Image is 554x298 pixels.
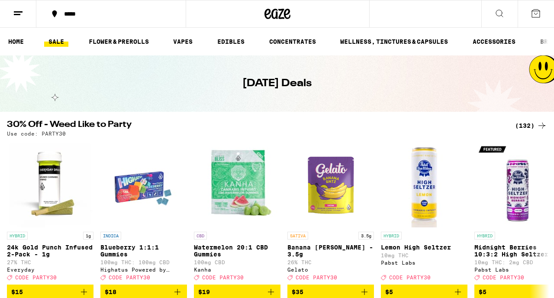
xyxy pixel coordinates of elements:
[7,141,93,227] img: Everyday - 24k Gold Punch Infused 2-Pack - 1g
[84,36,153,47] a: FLOWER & PREROLLS
[296,275,337,280] span: CODE PARTY30
[100,267,187,272] div: Highatus Powered by Cannabiotix
[100,259,187,265] p: 100mg THC: 100mg CBD
[194,244,280,258] p: Watermelon 20:1 CBD Gummies
[242,76,312,91] h1: [DATE] Deals
[194,232,207,240] p: CBD
[7,267,93,272] div: Everyday
[381,141,467,227] img: Pabst Labs - Lemon High Seltzer
[265,36,320,47] a: CONCENTRATES
[7,131,66,136] p: Use code: PARTY30
[287,232,308,240] p: SATIVA
[202,275,244,280] span: CODE PARTY30
[468,36,520,47] a: ACCESSORIES
[7,141,93,285] a: Open page for 24k Gold Punch Infused 2-Pack - 1g from Everyday
[198,288,210,295] span: $19
[11,288,23,295] span: $15
[381,260,467,266] div: Pabst Labs
[213,36,249,47] a: EDIBLES
[4,36,28,47] a: HOME
[194,141,280,285] a: Open page for Watermelon 20:1 CBD Gummies from Kanha
[100,141,187,227] img: Highatus Powered by Cannabiotix - Blueberry 1:1:1 Gummies
[7,244,93,258] p: 24k Gold Punch Infused 2-Pack - 1g
[15,275,57,280] span: CODE PARTY30
[336,36,452,47] a: WELLNESS, TINCTURES & CAPSULES
[44,36,68,47] a: SALE
[194,141,280,227] img: Kanha - Watermelon 20:1 CBD Gummies
[292,288,303,295] span: $35
[287,259,374,265] p: 26% THC
[381,141,467,285] a: Open page for Lemon High Seltzer from Pabst Labs
[474,232,495,240] p: HYBRID
[479,288,486,295] span: $5
[100,232,121,240] p: INDICA
[381,244,467,251] p: Lemon High Seltzer
[358,232,374,240] p: 3.5g
[194,259,280,265] p: 100mg CBD
[83,232,93,240] p: 1g
[7,120,505,131] h2: 30% Off - Weed Like to Party
[381,253,467,258] p: 10mg THC
[194,267,280,272] div: Kanha
[105,288,116,295] span: $18
[5,6,62,13] span: Hi. Need any help?
[169,36,197,47] a: VAPES
[287,267,374,272] div: Gelato
[287,141,374,285] a: Open page for Banana Runtz - 3.5g from Gelato
[7,259,93,265] p: 27% THC
[389,275,431,280] span: CODE PARTY30
[287,141,374,227] img: Gelato - Banana Runtz - 3.5g
[483,275,524,280] span: CODE PARTY30
[7,232,28,240] p: HYBRID
[381,232,402,240] p: HYBRID
[100,141,187,285] a: Open page for Blueberry 1:1:1 Gummies from Highatus Powered by Cannabiotix
[385,288,393,295] span: $5
[515,120,547,131] a: (132)
[109,275,150,280] span: CODE PARTY30
[287,244,374,258] p: Banana [PERSON_NAME] - 3.5g
[100,244,187,258] p: Blueberry 1:1:1 Gummies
